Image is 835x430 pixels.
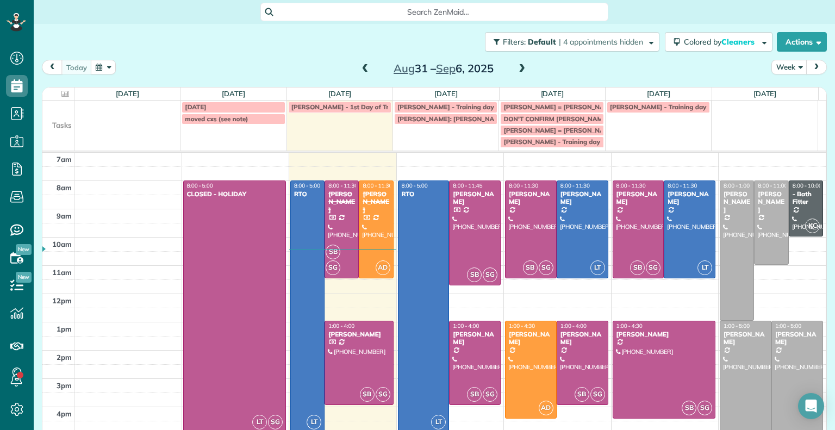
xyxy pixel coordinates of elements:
[485,32,659,52] button: Filters: Default | 4 appointments hidden
[590,260,605,275] span: LT
[185,115,248,123] span: moved cxs (see note)
[360,387,375,402] span: SB
[326,260,340,275] span: SG
[16,244,32,255] span: New
[667,190,712,206] div: [PERSON_NAME]
[328,190,356,214] div: [PERSON_NAME]
[541,89,564,98] a: [DATE]
[61,60,92,74] button: today
[798,393,824,419] div: Open Intercom Messenger
[503,115,686,123] span: DON'T CONFIRM [PERSON_NAME] - NEED [PERSON_NAME]
[610,103,707,111] span: [PERSON_NAME] - Training day
[328,182,358,189] span: 8:00 - 11:30
[57,381,72,390] span: 3pm
[397,103,494,111] span: [PERSON_NAME] - Training day
[616,331,713,338] div: [PERSON_NAME]
[57,353,72,362] span: 2pm
[559,37,643,47] span: | 4 appointments hidden
[52,268,72,277] span: 11am
[291,103,408,111] span: [PERSON_NAME] - 1st Day of Training
[523,260,538,275] span: SB
[560,190,605,206] div: [PERSON_NAME]
[793,182,822,189] span: 8:00 - 10:00
[724,322,750,329] span: 1:00 - 5:00
[668,182,697,189] span: 8:00 - 11:30
[758,182,787,189] span: 8:00 - 11:00
[792,190,820,206] div: - Bath Fitter
[721,37,756,47] span: Cleaners
[52,296,72,305] span: 12pm
[539,260,553,275] span: SG
[185,103,206,111] span: [DATE]
[186,190,283,198] div: CLOSED - HOLIDAY
[575,387,589,402] span: SB
[509,182,538,189] span: 8:00 - 11:30
[684,37,758,47] span: Colored by
[467,267,482,282] span: SB
[328,331,390,338] div: [PERSON_NAME]
[57,155,72,164] span: 7am
[42,60,63,74] button: prev
[528,37,557,47] span: Default
[328,89,352,98] a: [DATE]
[57,409,72,418] span: 4pm
[616,322,643,329] span: 1:00 - 4:30
[328,322,354,329] span: 1:00 - 4:00
[453,322,479,329] span: 1:00 - 4:00
[508,331,553,346] div: [PERSON_NAME]
[775,322,801,329] span: 1:00 - 5:00
[771,60,807,74] button: Week
[777,32,827,52] button: Actions
[723,190,751,214] div: [PERSON_NAME]
[222,89,245,98] a: [DATE]
[268,415,283,429] span: SG
[401,190,446,198] div: RTO
[503,138,600,146] span: [PERSON_NAME] - Training day
[616,182,646,189] span: 8:00 - 11:30
[187,182,213,189] span: 8:00 - 5:00
[362,190,390,214] div: [PERSON_NAME]
[294,182,320,189] span: 8:00 - 5:00
[503,37,526,47] span: Filters:
[483,387,497,402] span: SG
[647,89,670,98] a: [DATE]
[376,63,512,74] h2: 31 – 6, 2025
[452,331,497,346] div: [PERSON_NAME]
[665,32,772,52] button: Colored byCleaners
[753,89,777,98] a: [DATE]
[394,61,415,75] span: Aug
[479,32,659,52] a: Filters: Default | 4 appointments hidden
[434,89,458,98] a: [DATE]
[116,89,139,98] a: [DATE]
[467,387,482,402] span: SB
[682,401,696,415] span: SB
[483,267,497,282] span: SG
[307,415,321,429] span: LT
[616,190,661,206] div: [PERSON_NAME]
[723,331,768,346] div: [PERSON_NAME]
[757,190,785,214] div: [PERSON_NAME]
[376,387,390,402] span: SG
[363,182,392,189] span: 8:00 - 11:30
[560,331,605,346] div: [PERSON_NAME]
[252,415,267,429] span: LT
[397,115,574,123] span: [PERSON_NAME]: [PERSON_NAME] and [PERSON_NAME]
[697,260,712,275] span: LT
[57,183,72,192] span: 8am
[560,182,590,189] span: 8:00 - 11:30
[775,331,820,346] div: [PERSON_NAME]
[16,272,32,283] span: New
[697,401,712,415] span: SG
[57,211,72,220] span: 9am
[509,322,535,329] span: 1:00 - 4:30
[646,260,660,275] span: SG
[724,182,750,189] span: 8:00 - 1:00
[453,182,482,189] span: 8:00 - 11:45
[503,103,616,111] span: [PERSON_NAME] = [PERSON_NAME]
[294,190,321,198] div: RTO
[431,415,446,429] span: LT
[806,60,827,74] button: next
[57,325,72,333] span: 1pm
[376,260,390,275] span: AD
[508,190,553,206] div: [PERSON_NAME]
